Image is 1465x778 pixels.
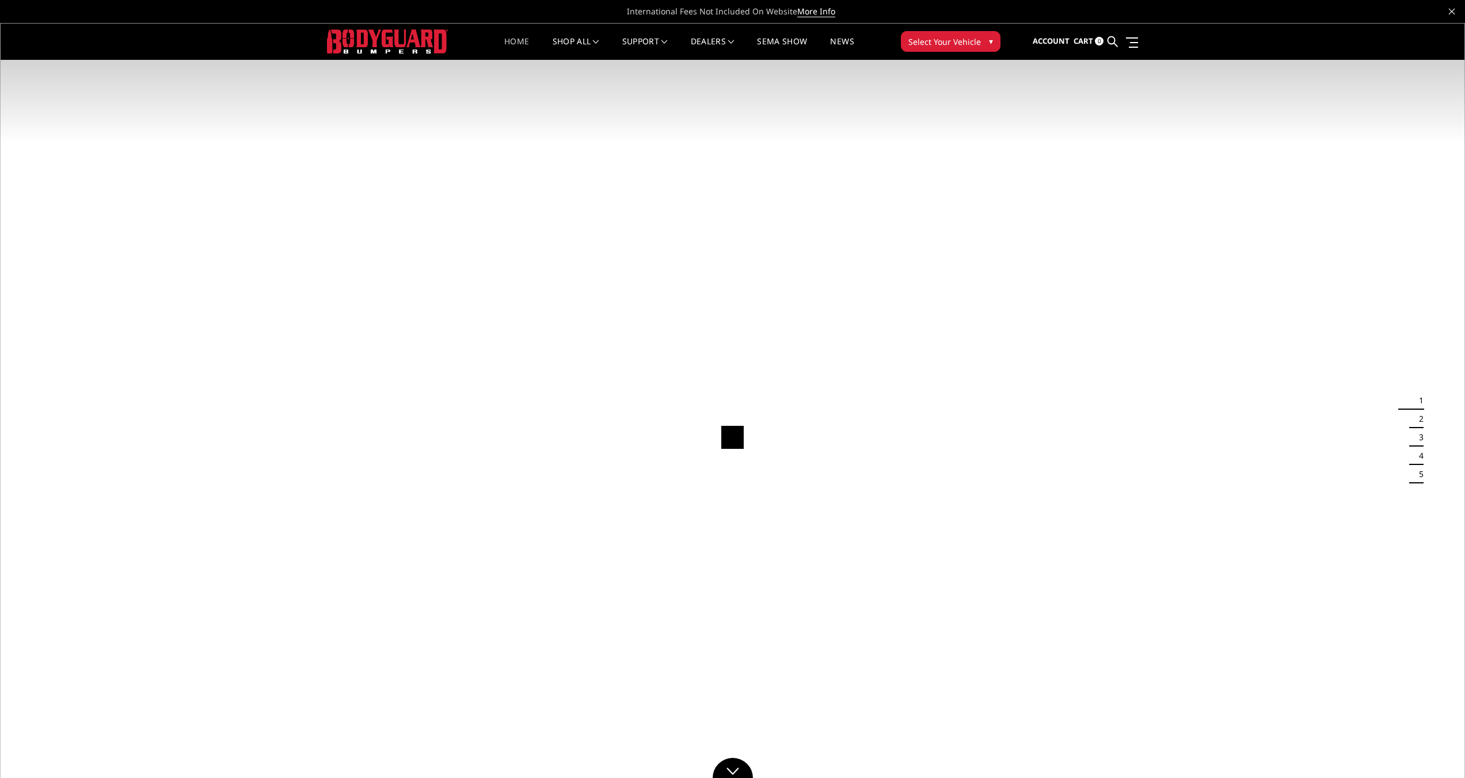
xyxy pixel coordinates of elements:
[1033,26,1070,57] a: Account
[797,6,835,17] a: More Info
[1412,410,1424,428] button: 2 of 5
[908,36,981,48] span: Select Your Vehicle
[989,35,993,47] span: ▾
[1412,428,1424,447] button: 3 of 5
[713,758,753,778] a: Click to Down
[901,31,1000,52] button: Select Your Vehicle
[1074,26,1103,57] a: Cart 0
[1412,447,1424,465] button: 4 of 5
[1033,36,1070,46] span: Account
[1095,37,1103,45] span: 0
[553,37,599,60] a: shop all
[504,37,529,60] a: Home
[1412,465,1424,483] button: 5 of 5
[691,37,735,60] a: Dealers
[757,37,807,60] a: SEMA Show
[1412,391,1424,410] button: 1 of 5
[327,29,448,53] img: BODYGUARD BUMPERS
[830,37,854,60] a: News
[622,37,668,60] a: Support
[1074,36,1093,46] span: Cart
